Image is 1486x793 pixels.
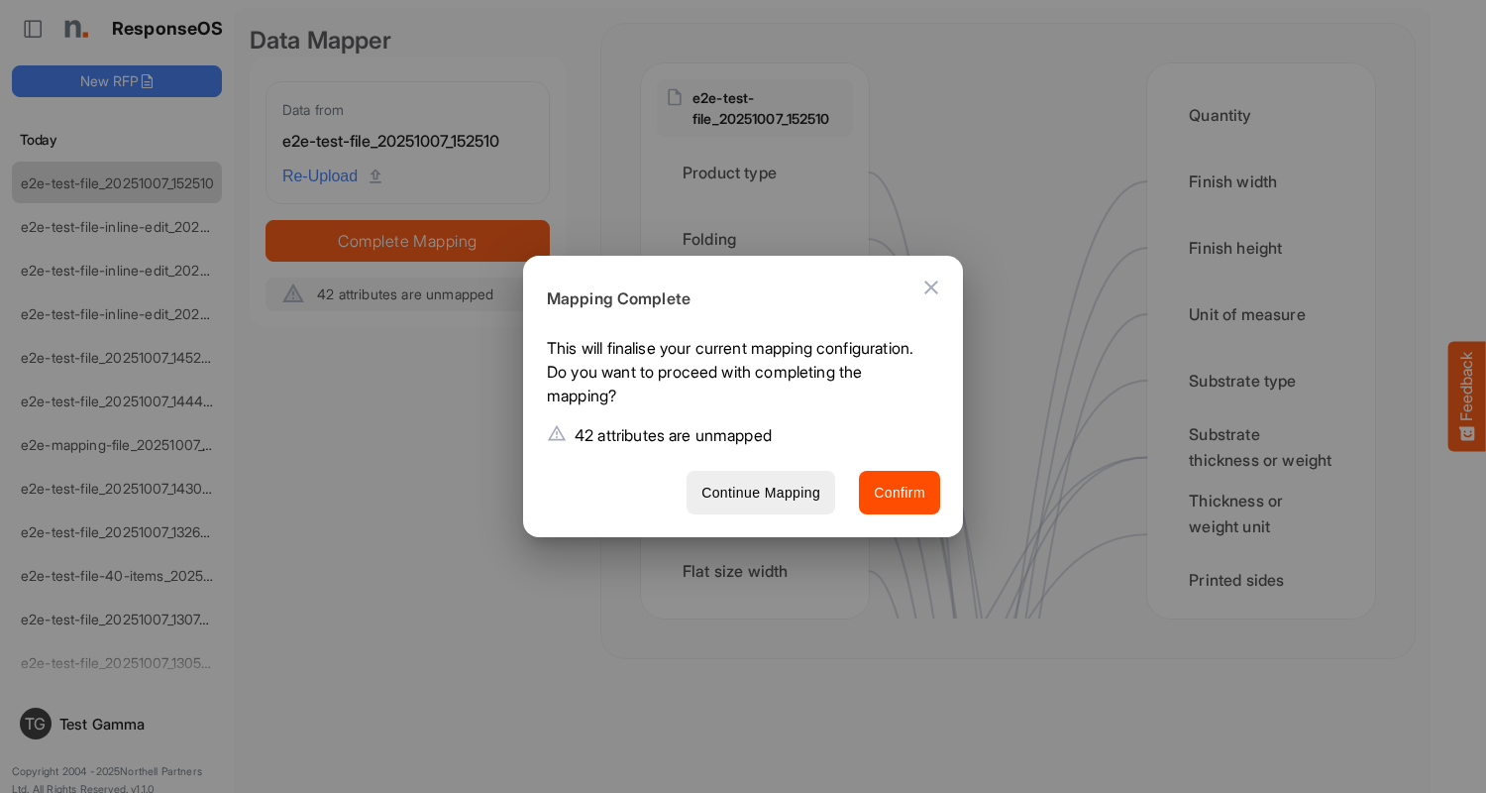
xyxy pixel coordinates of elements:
button: Close dialog [907,264,955,311]
h6: Mapping Complete [547,286,924,312]
button: Confirm [859,471,940,515]
button: Continue Mapping [687,471,835,515]
span: Confirm [874,481,925,506]
p: 42 attributes are unmapped [575,423,772,447]
span: Continue Mapping [701,481,820,506]
p: This will finalise your current mapping configuration. Do you want to proceed with completing the... [547,336,924,415]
